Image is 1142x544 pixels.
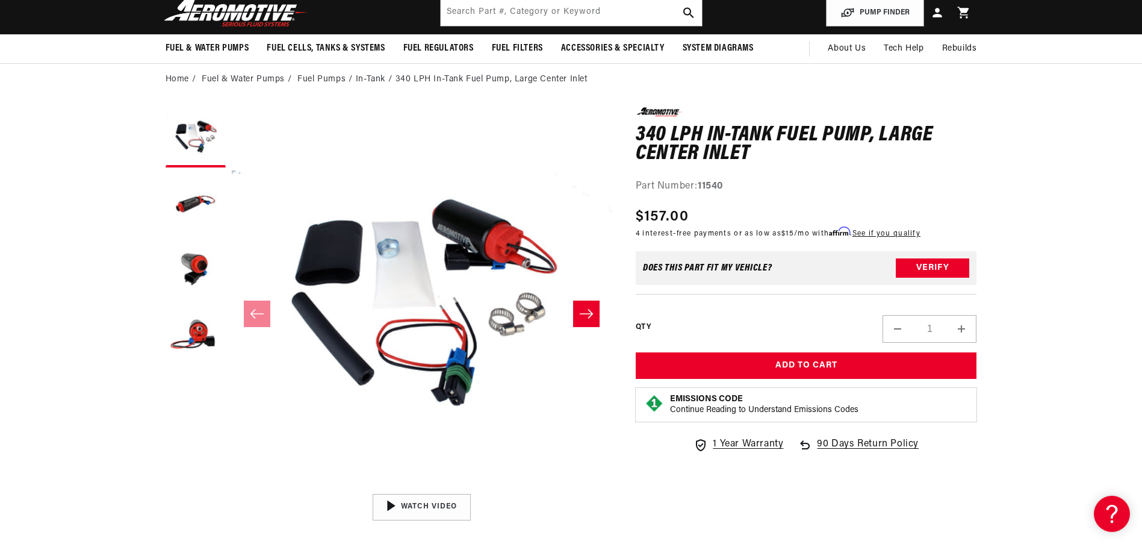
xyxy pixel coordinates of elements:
[645,394,664,413] img: Emissions code
[643,263,772,273] div: Does This part fit My vehicle?
[698,181,723,191] strong: 11540
[819,34,875,63] a: About Us
[297,73,346,86] a: Fuel Pumps
[166,107,226,167] button: Load image 1 in gallery view
[552,34,674,63] summary: Accessories & Specialty
[852,230,920,237] a: See if you qualify - Learn more about Affirm Financing (opens in modal)
[670,395,743,404] strong: Emissions Code
[875,34,933,63] summary: Tech Help
[670,394,858,416] button: Emissions CodeContinue Reading to Understand Emissions Codes
[674,34,763,63] summary: System Diagrams
[258,34,394,63] summary: Fuel Cells, Tanks & Systems
[896,258,969,278] button: Verify
[636,206,689,228] span: $157.00
[636,126,977,164] h1: 340 LPH In-Tank Fuel Pump, Large Center Inlet
[166,174,226,234] button: Load image 2 in gallery view
[798,437,919,464] a: 90 Days Return Policy
[636,179,977,195] div: Part Number:
[636,352,977,380] button: Add to Cart
[244,301,270,327] button: Slide left
[573,301,600,327] button: Slide right
[561,42,665,55] span: Accessories & Specialty
[933,34,986,63] summary: Rebuilds
[781,230,794,237] span: $15
[394,34,483,63] summary: Fuel Regulators
[166,240,226,300] button: Load image 3 in gallery view
[157,34,258,63] summary: Fuel & Water Pumps
[396,73,588,86] li: 340 LPH In-Tank Fuel Pump, Large Center Inlet
[166,42,249,55] span: Fuel & Water Pumps
[828,44,866,53] span: About Us
[202,73,285,86] a: Fuel & Water Pumps
[683,42,754,55] span: System Diagrams
[636,228,920,239] p: 4 interest-free payments or as low as /mo with .
[884,42,923,55] span: Tech Help
[166,73,189,86] a: Home
[694,437,783,452] a: 1 Year Warranty
[942,42,977,55] span: Rebuilds
[166,306,226,366] button: Load image 4 in gallery view
[403,42,474,55] span: Fuel Regulators
[356,73,396,86] li: In-Tank
[166,73,977,86] nav: breadcrumbs
[492,42,543,55] span: Fuel Filters
[267,42,385,55] span: Fuel Cells, Tanks & Systems
[713,437,783,452] span: 1 Year Warranty
[670,405,858,416] p: Continue Reading to Understand Emissions Codes
[636,322,651,333] label: QTY
[817,437,919,464] span: 90 Days Return Policy
[483,34,552,63] summary: Fuel Filters
[166,107,612,520] media-gallery: Gallery Viewer
[829,227,850,236] span: Affirm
